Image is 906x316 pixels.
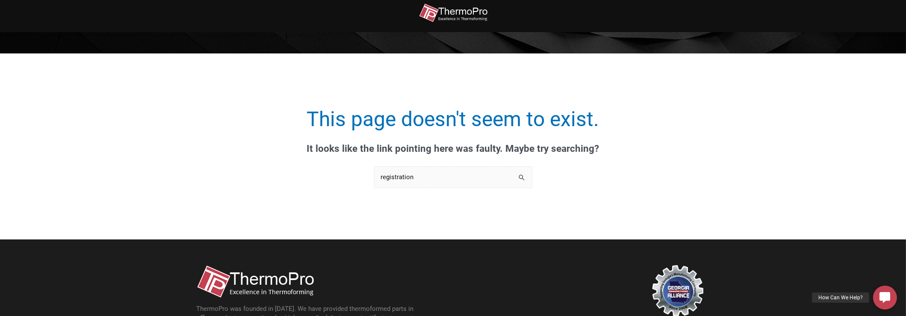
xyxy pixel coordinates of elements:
[812,292,869,303] div: How Can We Help?
[419,3,487,23] img: thermopro-logo-non-iso
[197,143,710,154] div: It looks like the link pointing here was faulty. Maybe try searching?
[873,286,897,310] a: How Can We Help?
[197,105,710,133] h1: This page doesn't seem to exist.
[513,166,532,189] input: Search
[197,265,314,298] img: thermopro-logo-non-iso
